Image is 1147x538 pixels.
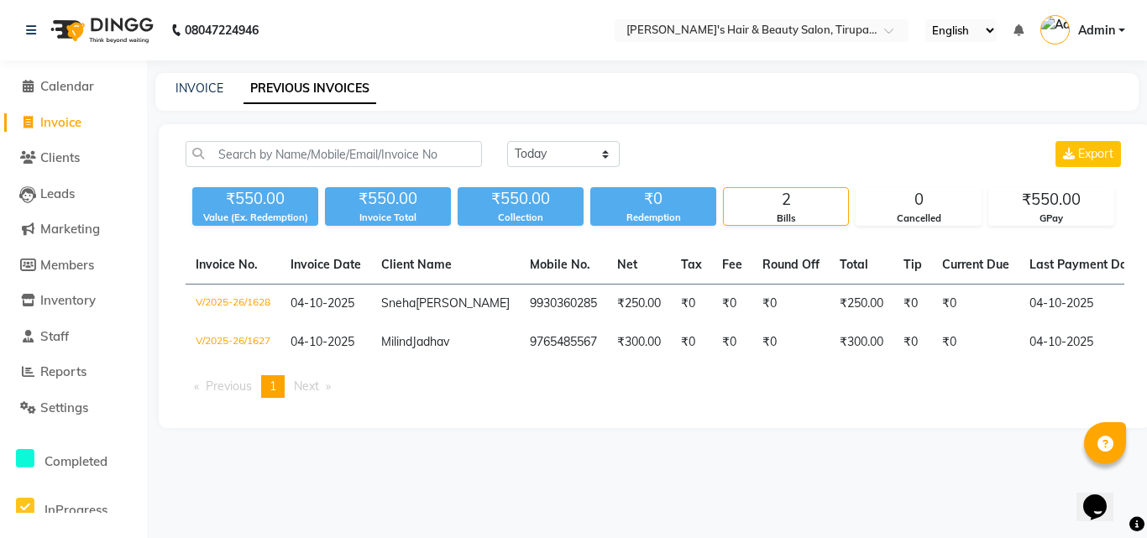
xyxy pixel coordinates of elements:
[40,400,88,415] span: Settings
[671,323,712,362] td: ₹0
[40,257,94,273] span: Members
[1029,257,1139,272] span: Last Payment Date
[186,323,280,362] td: V/2025-26/1627
[932,323,1019,362] td: ₹0
[989,188,1113,212] div: ₹550.00
[1040,15,1070,44] img: Admin
[520,323,607,362] td: 9765485567
[903,257,922,272] span: Tip
[186,375,1124,398] nav: Pagination
[607,323,671,362] td: ₹300.00
[520,285,607,324] td: 9930360285
[185,7,259,54] b: 08047224946
[412,334,449,349] span: Jadhav
[40,114,81,130] span: Invoice
[4,220,143,239] a: Marketing
[45,502,107,518] span: InProgress
[40,149,80,165] span: Clients
[893,323,932,362] td: ₹0
[186,285,280,324] td: V/2025-26/1628
[681,257,702,272] span: Tax
[45,453,107,469] span: Completed
[4,149,143,168] a: Clients
[1076,471,1130,521] iframe: chat widget
[291,334,354,349] span: 04-10-2025
[206,379,252,394] span: Previous
[712,285,752,324] td: ₹0
[458,187,584,211] div: ₹550.00
[4,363,143,382] a: Reports
[617,257,637,272] span: Net
[4,77,143,97] a: Calendar
[4,327,143,347] a: Staff
[192,211,318,225] div: Value (Ex. Redemption)
[291,257,361,272] span: Invoice Date
[458,211,584,225] div: Collection
[325,187,451,211] div: ₹550.00
[989,212,1113,226] div: GPay
[4,256,143,275] a: Members
[270,379,276,394] span: 1
[40,78,94,94] span: Calendar
[840,257,868,272] span: Total
[712,323,752,362] td: ₹0
[40,363,86,379] span: Reports
[1078,22,1115,39] span: Admin
[1078,146,1113,161] span: Export
[381,295,416,311] span: Sneha
[244,74,376,104] a: PREVIOUS INVOICES
[932,285,1019,324] td: ₹0
[752,285,830,324] td: ₹0
[4,113,143,133] a: Invoice
[830,323,893,362] td: ₹300.00
[294,379,319,394] span: Next
[40,221,100,237] span: Marketing
[196,257,258,272] span: Invoice No.
[724,212,848,226] div: Bills
[4,291,143,311] a: Inventory
[381,257,452,272] span: Client Name
[416,295,510,311] span: [PERSON_NAME]
[291,295,354,311] span: 04-10-2025
[590,211,716,225] div: Redemption
[752,323,830,362] td: ₹0
[1055,141,1121,167] button: Export
[856,212,981,226] div: Cancelled
[607,285,671,324] td: ₹250.00
[43,7,158,54] img: logo
[4,399,143,418] a: Settings
[4,185,143,204] a: Leads
[40,328,69,344] span: Staff
[175,81,223,96] a: INVOICE
[186,141,482,167] input: Search by Name/Mobile/Email/Invoice No
[381,334,412,349] span: Milind
[40,292,96,308] span: Inventory
[856,188,981,212] div: 0
[762,257,820,272] span: Round Off
[942,257,1009,272] span: Current Due
[192,187,318,211] div: ₹550.00
[671,285,712,324] td: ₹0
[724,188,848,212] div: 2
[722,257,742,272] span: Fee
[325,211,451,225] div: Invoice Total
[40,185,75,201] span: Leads
[893,285,932,324] td: ₹0
[530,257,590,272] span: Mobile No.
[830,285,893,324] td: ₹250.00
[590,187,716,211] div: ₹0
